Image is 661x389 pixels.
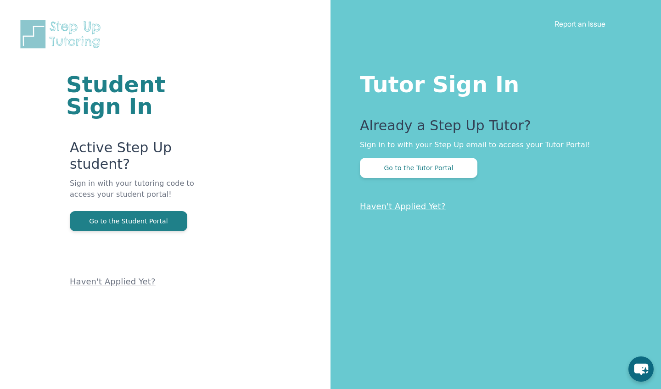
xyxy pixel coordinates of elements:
h1: Student Sign In [66,73,220,117]
a: Go to the Student Portal [70,217,187,225]
a: Haven't Applied Yet? [360,201,446,211]
button: Go to the Student Portal [70,211,187,231]
p: Active Step Up student? [70,139,220,178]
a: Go to the Tutor Portal [360,163,477,172]
button: Go to the Tutor Portal [360,158,477,178]
h1: Tutor Sign In [360,70,624,95]
img: Step Up Tutoring horizontal logo [18,18,106,50]
a: Haven't Applied Yet? [70,277,156,286]
p: Already a Step Up Tutor? [360,117,624,139]
button: chat-button [628,356,654,382]
p: Sign in with your tutoring code to access your student portal! [70,178,220,211]
a: Report an Issue [555,19,605,28]
p: Sign in to with your Step Up email to access your Tutor Portal! [360,139,624,150]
